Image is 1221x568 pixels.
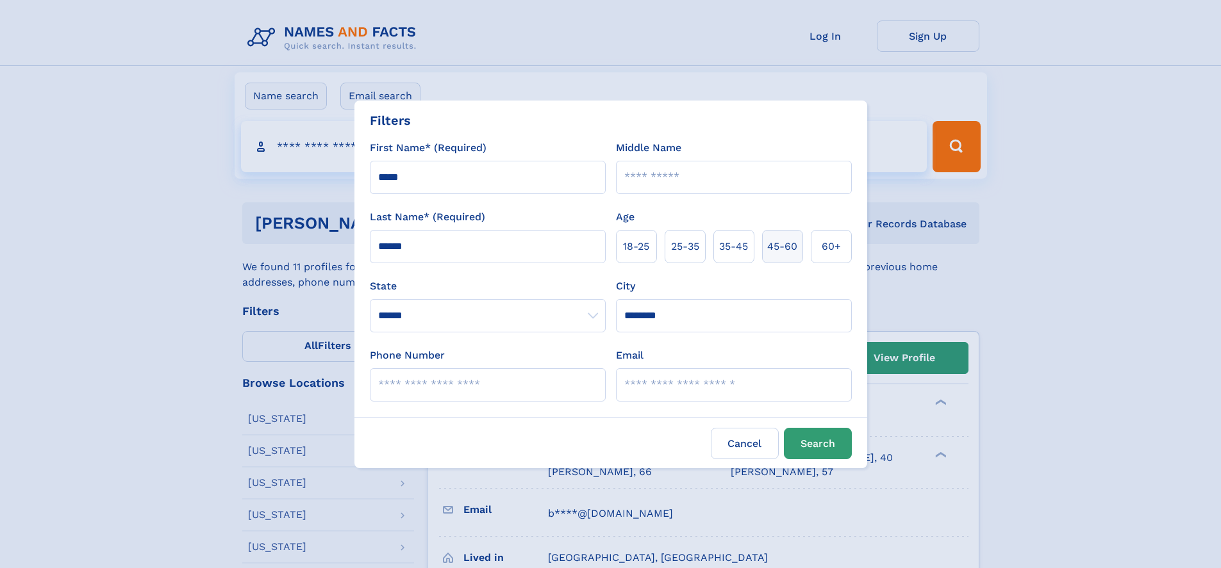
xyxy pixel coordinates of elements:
[370,111,411,130] div: Filters
[616,279,635,294] label: City
[370,348,445,363] label: Phone Number
[767,239,797,254] span: 45‑60
[784,428,852,459] button: Search
[822,239,841,254] span: 60+
[616,140,681,156] label: Middle Name
[623,239,649,254] span: 18‑25
[616,348,644,363] label: Email
[711,428,779,459] label: Cancel
[370,209,485,225] label: Last Name* (Required)
[671,239,699,254] span: 25‑35
[370,140,486,156] label: First Name* (Required)
[370,279,606,294] label: State
[616,209,635,225] label: Age
[719,239,748,254] span: 35‑45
